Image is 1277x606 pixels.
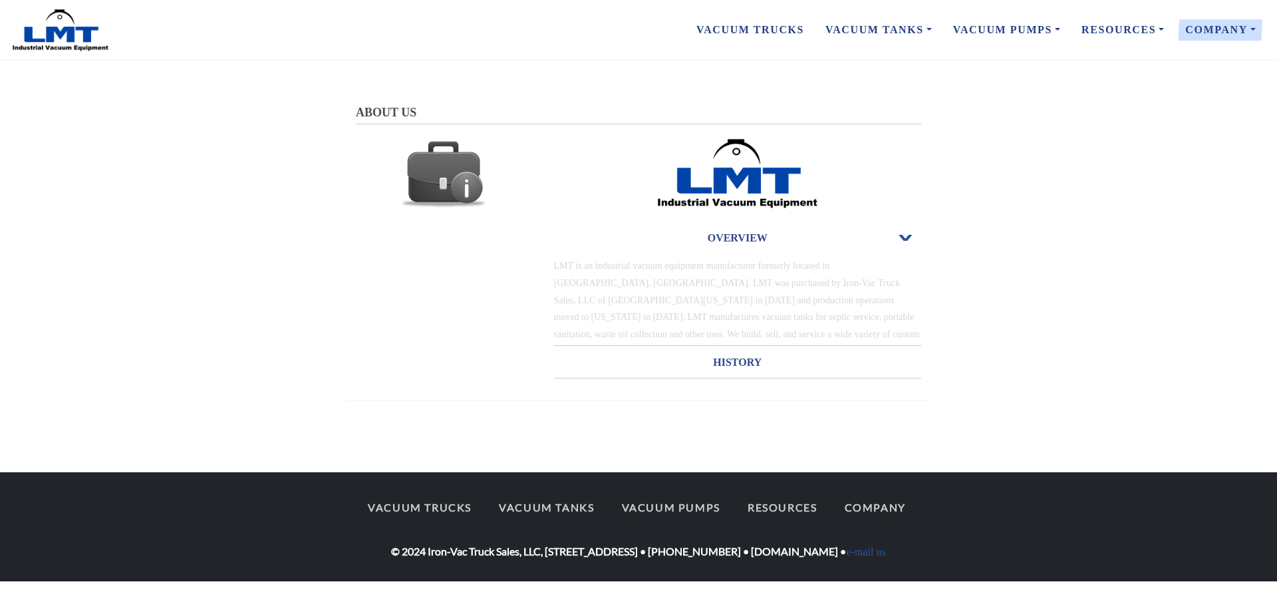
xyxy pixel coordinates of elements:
a: Vacuum Pumps [942,16,1071,44]
a: Vacuum Trucks [356,494,484,522]
h3: HISTORY [554,352,922,373]
h3: OVERVIEW [554,227,922,249]
a: Resources [736,494,829,522]
img: Stacks Image 76 [401,130,486,215]
a: Resources [1071,16,1175,44]
a: Company [1175,16,1266,44]
span: Open or Close [897,233,915,243]
img: Stacks Image 111504 [654,138,821,210]
div: © 2024 Iron-Vac Truck Sales, LLC, [STREET_ADDRESS] • [PHONE_NUMBER] • [DOMAIN_NAME] • [346,494,931,560]
a: Vacuum Tanks [487,494,606,522]
span: LMT is an industrial vacuum equipment manufacturer formerly located in [GEOGRAPHIC_DATA], [GEOGRA... [554,261,920,356]
span: ABOUT US [356,106,416,119]
a: e-mail us [846,546,885,557]
a: Vacuum Pumps [609,494,732,522]
a: Company [833,494,918,522]
img: LMT [11,9,110,52]
a: Vacuum Tanks [815,16,942,44]
a: Vacuum Trucks [686,16,815,44]
a: OVERVIEWOpen or Close [554,222,922,253]
a: HISTORY [554,347,922,378]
